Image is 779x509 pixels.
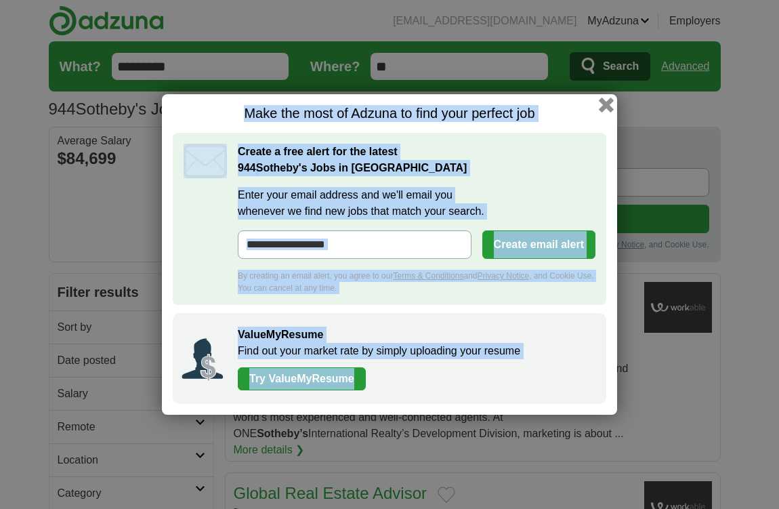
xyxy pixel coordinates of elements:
div: By creating an email alert, you agree to our and , and Cookie Use. You can cancel at any time. [238,270,595,294]
a: Privacy Notice [478,271,530,281]
a: Try ValueMyResume [238,367,366,390]
strong: Sotheby's Jobs in [GEOGRAPHIC_DATA] [238,162,467,174]
h2: Create a free alert for the latest [238,144,595,176]
h1: Make the most of Adzuna to find your perfect job [173,105,606,122]
label: Enter your email address and we'll email you whenever we find new jobs that match your search. [238,187,595,220]
button: Create email alert [482,230,595,259]
h2: ValueMyResume [238,327,593,343]
span: 944 [238,160,256,176]
img: icon_email.svg [184,144,227,178]
p: Find out your market rate by simply uploading your resume [238,343,593,359]
a: Terms & Conditions [393,271,463,281]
